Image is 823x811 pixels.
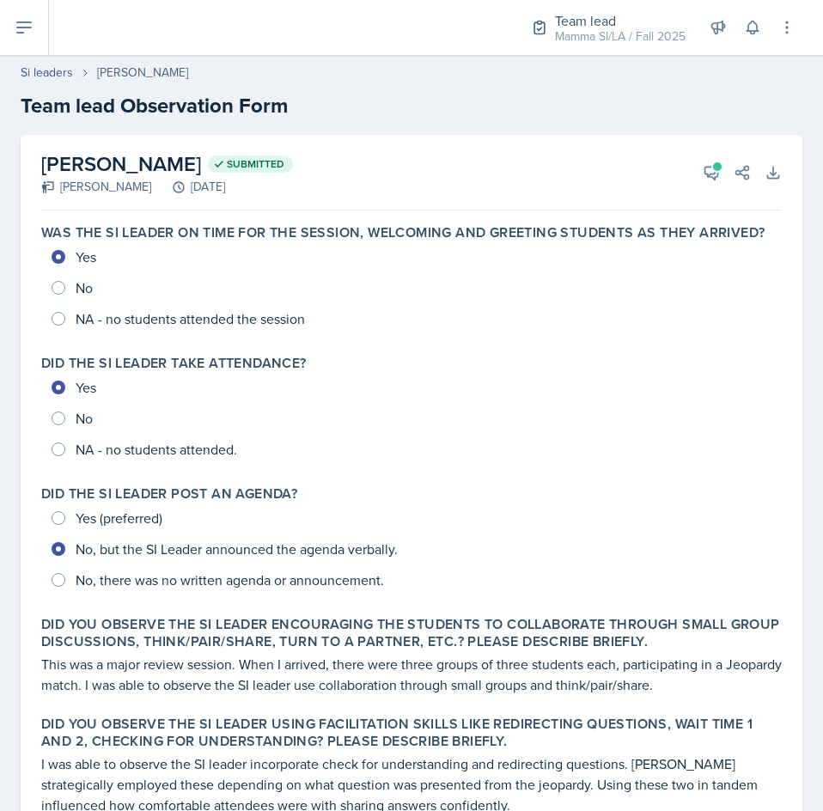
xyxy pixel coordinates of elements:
label: Did the SI Leader take attendance? [41,355,307,372]
div: [PERSON_NAME] [41,178,151,196]
div: Team lead [555,10,686,31]
label: Did the SI Leader post an agenda? [41,485,297,503]
div: Mamma SI/LA / Fall 2025 [555,27,686,46]
h2: [PERSON_NAME] [41,149,293,180]
label: Did you observe the SI Leader using facilitation skills like redirecting questions, wait time 1 a... [41,716,782,750]
span: Submitted [227,157,284,171]
label: Did you observe the SI Leader encouraging the students to collaborate through small group discuss... [41,616,782,650]
div: [PERSON_NAME] [97,64,188,82]
p: This was a major review session. When I arrived, there were three groups of three students each, ... [41,654,782,695]
label: Was the SI Leader on time for the session, welcoming and greeting students as they arrived? [41,224,765,241]
h2: Team lead Observation Form [21,90,802,121]
div: [DATE] [151,178,225,196]
a: Si leaders [21,64,73,82]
